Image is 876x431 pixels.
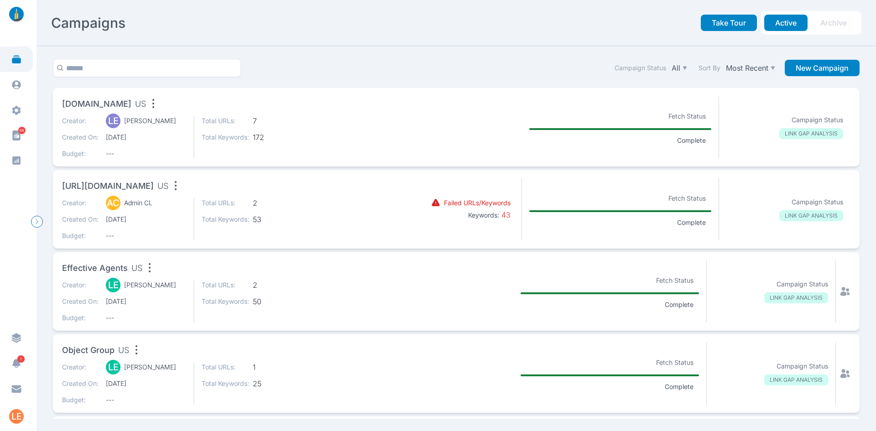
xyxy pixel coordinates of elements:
[106,297,186,306] span: [DATE]
[106,196,120,210] div: AC
[253,198,300,208] span: 2
[62,231,99,240] p: Budget:
[253,297,300,306] span: 50
[62,280,99,290] p: Creator:
[764,292,828,303] p: LINK GAP ANALYSIS
[785,60,860,76] button: New Campaign
[202,280,249,290] p: Total URLs:
[124,116,176,125] p: [PERSON_NAME]
[62,149,99,158] p: Budget:
[62,395,99,405] p: Budget:
[62,198,99,208] p: Creator:
[202,297,249,306] p: Total Keywords:
[444,198,511,208] p: Failed URLs/Keywords
[779,128,843,139] p: LINK GAP ANALYSIS
[253,133,300,142] span: 172
[253,280,300,290] span: 2
[5,7,27,21] img: linklaunch_small.2ae18699.png
[253,363,300,372] span: 1
[253,215,300,224] span: 53
[106,395,186,405] span: ---
[777,280,828,289] p: Campaign Status
[106,114,120,128] div: LE
[106,313,186,322] span: ---
[792,197,843,207] p: Campaign Status
[253,116,300,125] span: 7
[106,278,120,292] div: LE
[106,215,186,224] span: [DATE]
[701,15,757,31] button: Take Tour
[62,262,128,275] span: Effective Agents
[651,274,699,287] p: Fetch Status
[62,344,115,357] span: object group
[124,363,176,372] p: [PERSON_NAME]
[777,362,828,371] p: Campaign Status
[62,215,99,224] p: Created On:
[51,15,125,31] h2: Campaigns
[202,116,249,125] p: Total URLs:
[131,262,142,275] span: US
[659,300,699,309] p: Complete
[764,374,828,385] p: LINK GAP ANALYSIS
[62,363,99,372] p: Creator:
[18,127,26,134] span: 88
[468,211,499,219] b: Keywords:
[62,98,131,110] span: [DOMAIN_NAME]
[499,210,511,219] span: 43
[62,180,154,192] span: [URL][DOMAIN_NAME]
[764,15,808,31] button: Active
[809,15,858,31] button: Archive
[106,149,186,158] span: ---
[62,297,99,306] p: Created On:
[62,133,99,142] p: Created On:
[615,63,666,73] label: Campaign Status
[670,62,689,74] button: All
[106,379,186,388] span: [DATE]
[672,136,711,145] p: Complete
[202,133,249,142] p: Total Keywords:
[672,218,711,227] p: Complete
[726,63,768,73] p: Most Recent
[124,198,152,208] p: Admin CL
[659,382,699,391] p: Complete
[62,116,99,125] p: Creator:
[62,379,99,388] p: Created On:
[253,379,300,388] span: 25
[699,63,720,73] label: Sort By
[106,133,186,142] span: [DATE]
[724,62,777,74] button: Most Recent
[124,280,176,290] p: [PERSON_NAME]
[672,63,680,73] p: All
[135,98,146,110] span: US
[779,210,843,221] p: LINK GAP ANALYSIS
[663,192,711,205] p: Fetch Status
[62,313,99,322] p: Budget:
[157,180,168,192] span: US
[202,363,249,372] p: Total URLs:
[202,198,249,208] p: Total URLs:
[792,115,843,125] p: Campaign Status
[663,110,711,123] p: Fetch Status
[106,360,120,374] div: LE
[202,215,249,224] p: Total Keywords:
[202,379,249,388] p: Total Keywords:
[106,231,186,240] span: ---
[651,356,699,369] p: Fetch Status
[118,344,129,357] span: US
